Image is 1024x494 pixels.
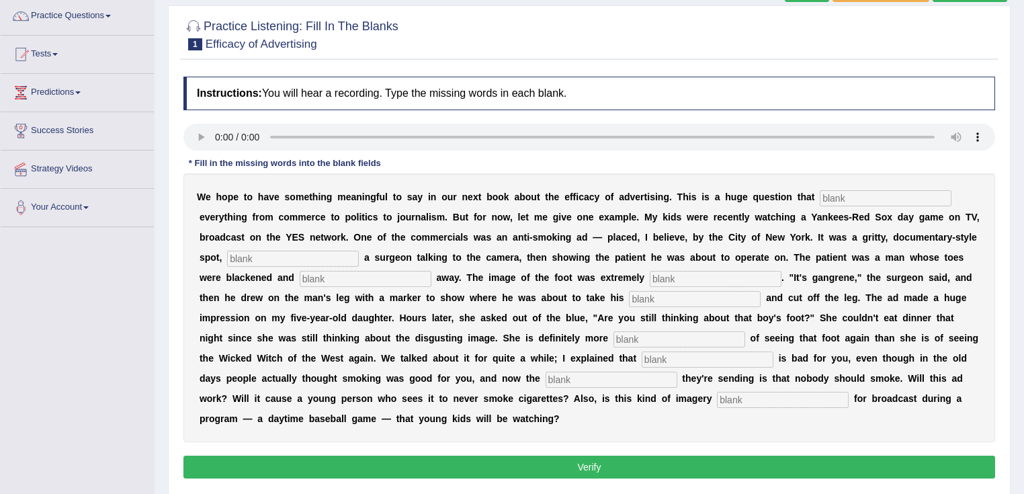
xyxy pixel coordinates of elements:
[531,192,537,202] b: u
[231,232,237,243] b: a
[407,192,413,202] b: s
[882,212,888,222] b: o
[431,192,437,202] b: n
[613,331,745,347] input: blank
[222,192,228,202] b: o
[554,192,560,202] b: e
[817,212,822,222] b: a
[447,192,454,202] b: u
[453,192,456,202] b: r
[309,192,312,202] b: t
[468,192,473,202] b: e
[668,212,671,222] b: i
[839,212,844,222] b: e
[828,212,833,222] b: k
[738,212,742,222] b: t
[361,232,367,243] b: n
[416,232,422,243] b: o
[514,192,519,202] b: a
[370,192,376,202] b: g
[351,212,357,222] b: o
[548,192,554,202] b: h
[219,212,224,222] b: y
[624,192,630,202] b: d
[717,212,722,222] b: e
[415,212,421,222] b: n
[396,192,402,202] b: o
[589,192,595,202] b: c
[650,192,655,202] b: s
[919,212,925,222] b: g
[767,212,771,222] b: t
[247,192,253,202] b: o
[1,151,154,184] a: Strategy Videos
[447,232,453,243] b: c
[437,212,445,222] b: m
[822,212,828,222] b: n
[216,192,222,202] b: h
[849,212,852,222] b: -
[365,212,368,222] b: i
[486,192,493,202] b: b
[373,212,378,222] b: s
[611,192,614,202] b: f
[558,212,561,222] b: i
[286,232,292,243] b: Y
[694,212,699,222] b: e
[445,212,447,222] b: .
[801,212,806,222] b: a
[197,87,262,99] b: Instructions:
[798,192,801,202] b: t
[346,192,351,202] b: e
[546,372,677,388] input: blank
[183,456,995,479] button: Verify
[949,212,955,222] b: o
[265,212,273,222] b: m
[722,212,728,222] b: c
[215,212,218,222] b: r
[318,192,321,202] b: i
[939,212,944,222] b: e
[274,192,280,202] b: e
[525,192,531,202] b: o
[669,192,672,202] b: .
[376,192,380,202] b: f
[537,192,540,202] b: t
[493,192,499,202] b: o
[298,212,306,222] b: m
[655,192,658,202] b: i
[331,212,334,222] b: t
[1,189,154,222] a: Your Account
[595,192,600,202] b: y
[701,192,704,202] b: i
[263,192,269,202] b: a
[411,232,416,243] b: c
[228,192,234,202] b: p
[463,232,468,243] b: s
[744,212,750,222] b: y
[253,212,256,222] b: f
[510,212,513,222] b: ,
[811,212,817,222] b: Y
[519,192,525,202] b: b
[545,192,548,202] b: t
[875,212,881,222] b: S
[421,212,426,222] b: a
[224,212,228,222] b: t
[715,192,720,202] b: a
[321,232,324,243] b: t
[453,212,460,222] b: B
[278,212,284,222] b: c
[310,232,316,243] b: n
[361,212,365,222] b: t
[269,192,274,202] b: v
[362,192,365,202] b: i
[353,232,361,243] b: O
[844,212,849,222] b: s
[214,232,220,243] b: a
[300,271,431,287] input: blank
[209,232,215,243] b: o
[784,212,790,222] b: n
[367,232,372,243] b: e
[430,232,438,243] b: m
